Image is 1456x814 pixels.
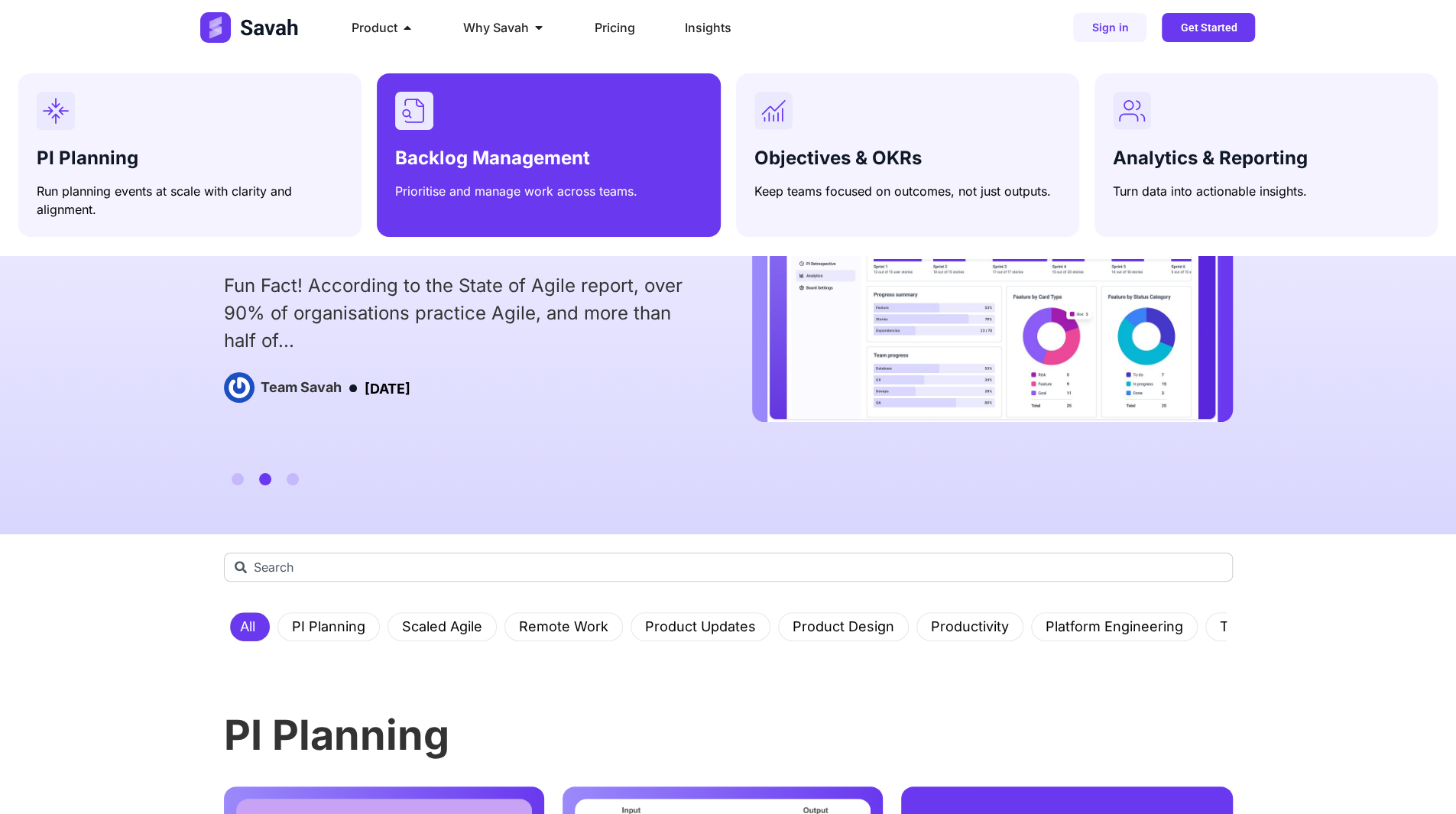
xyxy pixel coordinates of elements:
h4: Team Savah [261,379,342,396]
a: Tips & Guides [1211,613,1320,640]
time: [DATE] [365,381,410,397]
a: PI PlanningRun planning events at scale with clarity and alignment. [18,73,362,237]
a: Platform Engineering [1036,613,1192,640]
a: Objectives & OKRsKeep teams focused on outcomes, not just outputs. [736,73,1079,237]
span: Get Started [1180,22,1237,33]
a: Backlog ManagementPrioritise and manage work across teams. [377,73,720,237]
iframe: Chat Widget [1380,741,1456,814]
a: Insights [685,18,731,37]
span: Go to slide 1 [232,473,244,485]
span: PI Planning [37,147,138,169]
span: Why Savah [463,18,529,37]
a: Remote Work [510,613,618,640]
a: Pricing [595,18,635,37]
span: Backlog Management [395,147,590,169]
nav: Menu [230,612,1227,641]
a: All [231,613,264,640]
span: Go to slide 3 [287,473,299,485]
nav: Menu [339,12,876,43]
a: Get Started [1162,13,1255,42]
a: Product Updates [636,613,765,640]
p: Prioritise and manage work across teams. [395,182,702,200]
a: Productivity [922,613,1018,640]
input: Search [224,553,1233,582]
div: Fun Fact! According to the State of Agile report, over 90% of organisations practice Agile, and m... [224,272,703,355]
img: Picture of Team Savah [224,372,255,403]
a: Analytics & ReportingTurn data into actionable insights. [1094,73,1438,237]
a: Scaled Agile [393,613,491,640]
a: Product Design [783,613,903,640]
span: Objectives & OKRs [754,147,922,169]
span: Analytics & Reporting [1113,147,1308,169]
a: Sign in [1073,13,1146,42]
div: Menu Toggle [339,12,876,43]
p: Turn data into actionable insights. [1113,182,1419,200]
p: Keep teams focused on outcomes, not just outputs. [754,182,1061,200]
span: Product [352,18,397,37]
span: Go to slide 2 [259,473,271,485]
a: PI Planning [283,613,375,640]
h3: PI Planning [224,715,1233,756]
div: 2 / 3 [224,105,1233,458]
p: Run planning events at scale with clarity and alignment. [37,182,343,219]
span: Sign in [1091,22,1128,33]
